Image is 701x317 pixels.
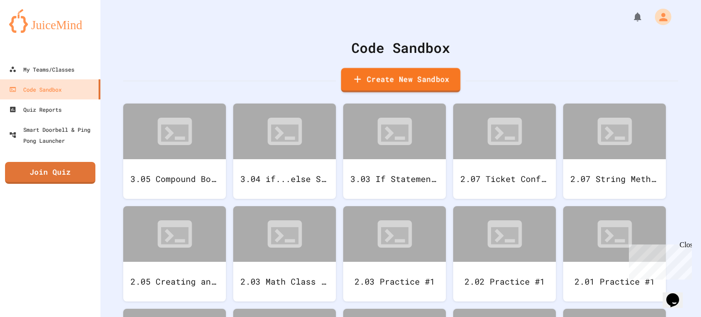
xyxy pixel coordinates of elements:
[233,206,336,301] a: 2.03 Math Class Lab
[5,162,95,184] a: Join Quiz
[9,104,62,115] div: Quiz Reports
[663,281,692,308] iframe: chat widget
[453,159,556,199] div: 2.07 Ticket Confirmation Lab
[233,159,336,199] div: 3.04 if...else Statements Lab
[563,206,666,301] a: 2.01 Practice #1
[233,104,336,199] a: 3.04 if...else Statements Lab
[9,9,91,33] img: logo-orange.svg
[123,206,226,301] a: 2.05 Creating and Storing Objects Lab
[453,262,556,301] div: 2.02 Practice #1
[343,206,446,301] a: 2.03 Practice #1
[9,124,97,146] div: Smart Doorbell & Ping Pong Launcher
[341,68,460,93] a: Create New Sandbox
[123,104,226,199] a: 3.05 Compound Boolean Expression Lab
[343,104,446,199] a: 3.03 If Statement Lab
[615,9,645,25] div: My Notifications
[453,206,556,301] a: 2.02 Practice #1
[563,159,666,199] div: 2.07 String Methods Lab
[123,262,226,301] div: 2.05 Creating and Storing Objects Lab
[233,262,336,301] div: 2.03 Math Class Lab
[645,6,674,27] div: My Account
[563,262,666,301] div: 2.01 Practice #1
[123,37,678,58] div: Code Sandbox
[453,104,556,199] a: 2.07 Ticket Confirmation Lab
[4,4,63,58] div: Chat with us now!Close
[123,159,226,199] div: 3.05 Compound Boolean Expression Lab
[9,84,62,95] div: Code Sandbox
[563,104,666,199] a: 2.07 String Methods Lab
[343,262,446,301] div: 2.03 Practice #1
[625,241,692,280] iframe: chat widget
[343,159,446,199] div: 3.03 If Statement Lab
[9,64,74,75] div: My Teams/Classes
